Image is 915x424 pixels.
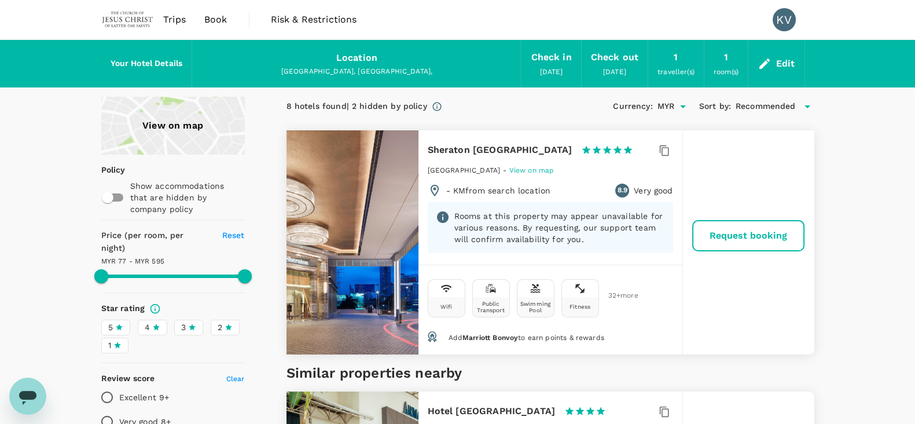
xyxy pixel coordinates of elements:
svg: Star ratings are awarded to properties to represent the quality of services, facilities, and amen... [149,303,161,315]
span: Trips [163,13,186,27]
h6: Sheraton [GEOGRAPHIC_DATA] [428,142,572,158]
span: 5 [108,321,113,334]
span: 3 [181,321,186,334]
span: Add to earn points & rewards [448,334,604,342]
h6: Your Hotel Details [111,57,183,70]
div: KV [773,8,796,31]
div: Swimming Pool [520,301,552,313]
div: 1 [724,49,728,65]
p: Rooms at this property may appear unavailable for various reasons. By requesting, our support tea... [454,210,665,245]
iframe: Button to launch messaging window [9,378,46,415]
button: Request booking [692,220,804,251]
span: [DATE] [603,68,626,76]
h6: Price (per room, per night) [101,229,209,255]
button: Open [675,98,691,115]
p: Show accommodations that are hidden by company policy [130,180,244,215]
img: The Malaysian Church of Jesus Christ of Latter-day Saints [101,7,155,32]
span: MYR 77 - MYR 595 [101,257,164,265]
div: 8 hotels found | 2 hidden by policy [286,100,427,113]
span: Book [204,13,227,27]
span: Reset [222,231,245,240]
span: 2 [218,321,222,334]
span: - [503,166,509,174]
div: Public Transport [475,301,507,313]
span: Risk & Restrictions [271,13,357,27]
div: 1 [674,49,678,65]
div: Fitness [569,304,590,310]
h6: Review score [101,372,155,385]
span: [DATE] [540,68,563,76]
h6: Currency : [613,100,652,113]
p: Very good [634,185,673,196]
p: - KM from search location [446,185,551,196]
div: Wifi [440,304,453,310]
span: View on map [509,166,554,174]
span: 8.9 [617,185,627,196]
a: View on map [101,97,245,155]
h5: Similar properties nearby [286,364,814,382]
div: Check in [531,49,571,65]
a: View on map [509,165,554,174]
span: [GEOGRAPHIC_DATA] [428,166,501,174]
span: room(s) [714,68,738,76]
span: 1 [108,339,111,352]
h6: Sort by : [699,100,731,113]
div: Location [336,50,377,66]
span: Clear [226,375,245,383]
span: 4 [145,321,150,334]
p: Policy [101,164,109,176]
div: Check out [591,49,638,65]
span: Marriott Bonvoy [462,334,518,342]
p: Excellent 9+ [119,392,170,403]
div: Edit [776,56,795,72]
h6: Star rating [101,302,145,315]
span: Recommended [736,100,796,113]
div: [GEOGRAPHIC_DATA], [GEOGRAPHIC_DATA], [201,66,512,78]
span: 32 + more [608,292,626,299]
h6: Hotel [GEOGRAPHIC_DATA] [428,403,555,419]
span: traveller(s) [657,68,694,76]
